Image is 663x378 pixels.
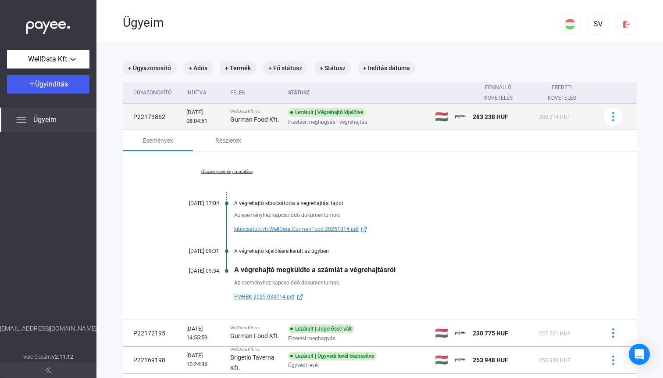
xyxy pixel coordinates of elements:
[123,347,183,374] td: P22169198
[455,328,466,338] img: payee-logo
[473,82,532,103] div: Fennálló követelés
[539,114,570,120] span: 280 214 HUF
[609,112,618,121] img: more-blue
[629,344,650,365] div: Open Intercom Messenger
[314,61,351,75] mat-chip: + Státusz
[167,268,219,274] div: [DATE] 09:34
[285,82,431,104] th: Státusz
[167,248,219,254] div: [DATE] 09:31
[234,200,593,206] div: A végrehajtó kibocsátotta a végrehajtási lapot
[220,61,256,75] mat-chip: + Termék
[186,87,223,98] div: Indítva
[616,14,637,35] button: logout-red
[230,332,279,339] strong: Gurman Food Kft.
[26,16,70,34] img: white-payee-white-dot.svg
[560,14,581,35] button: HU
[167,200,219,206] div: [DATE] 17:04
[230,87,246,98] div: Felek
[133,87,179,98] div: Ügyazonosító
[539,331,570,337] span: 227 751 HUF
[167,169,287,174] a: Összes esemény mutatása
[230,116,279,123] strong: Gurman Food Kft.
[473,330,508,337] span: 230 775 HUF
[358,61,415,75] mat-chip: + Indítás dátuma
[263,61,307,75] mat-chip: + Fő státusz
[609,356,618,365] img: more-blue
[230,325,281,331] div: WellData Kft. vs
[186,351,223,369] div: [DATE] 10:24:36
[288,333,335,344] span: Fizetési meghagyás
[473,82,524,103] div: Fennálló követelés
[288,117,367,127] span: Fizetési meghagyás - végrehajtás
[588,14,609,35] button: SV
[604,108,622,126] button: more-blue
[455,112,466,122] img: payee-logo
[52,354,73,360] strong: v2.11.12
[359,226,369,233] img: external-link-blue
[565,19,575,29] img: HU
[230,87,281,98] div: Felek
[473,113,508,120] span: 283 238 HUF
[123,61,176,75] mat-chip: + Ügyazonosító
[288,352,377,360] div: Lezárult | Ügyvédi levél kézbesítve
[539,357,570,364] span: 253 948 HUF
[33,115,57,125] span: Ügyeim
[288,108,366,117] div: Lezárult | Végrehajtó kijelölve
[234,278,593,287] div: Az eseményhez kapcsolódó dokumentumok:
[539,82,585,103] div: Eredeti követelés
[230,109,281,114] div: WellData Kft. vs
[123,320,183,346] td: P22172195
[473,356,508,364] span: 253 948 HUF
[295,294,305,300] img: external-link-blue
[230,347,281,352] div: WellData Kft. vs
[604,324,622,342] button: more-blue
[591,19,606,29] div: SV
[288,324,354,333] div: Lezárult | Jogerőssé vált
[183,61,213,75] mat-chip: + Adós
[230,354,274,371] strong: Brigetio Taverna Kft.
[186,324,223,342] div: [DATE] 14:55:59
[29,80,35,86] img: plus-white.svg
[7,75,89,94] button: Ügyindítás
[16,115,26,125] img: list.svg
[28,54,69,65] span: WellData Kft.
[123,104,183,130] td: P22173862
[186,108,223,126] div: [DATE] 08:04:51
[609,328,618,338] img: more-blue
[46,367,51,373] img: arrow-double-left-grey.svg
[234,266,593,274] div: A végrehajtó megküldte a számlát a végrehajtásról
[604,351,622,369] button: more-blue
[431,104,452,130] td: 🇭🇺
[234,292,295,302] span: FMHBK-2025-038714.pdf
[35,80,68,88] span: Ügyindítás
[215,135,241,146] div: Részletek
[234,224,359,234] span: kibocsatott.vh.WellData.GurmanFood.20251014.pdf
[186,87,207,98] div: Indítva
[234,248,593,254] div: A végrehajtó kijelölésre került az ügyben
[431,320,452,346] td: 🇭🇺
[7,50,89,68] button: WellData Kft.
[539,82,593,103] div: Eredeti követelés
[622,20,631,29] img: logout-red
[133,87,171,98] div: Ügyazonosító
[123,15,560,30] div: Ügyeim
[143,135,173,146] div: Események
[234,224,593,234] a: kibocsatott.vh.WellData.GurmanFood.20251014.pdfexternal-link-blue
[431,347,452,374] td: 🇭🇺
[234,211,593,220] div: Az eseményhez kapcsolódó dokumentumok:
[455,355,466,365] img: payee-logo
[288,360,319,371] span: Ügyvédi levél
[234,292,593,302] a: FMHBK-2025-038714.pdfexternal-link-blue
